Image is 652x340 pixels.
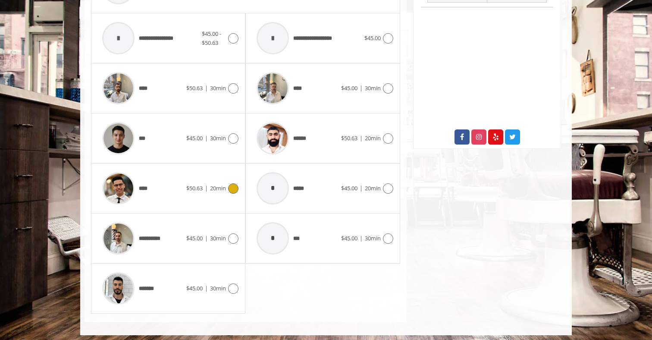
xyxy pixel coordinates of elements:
[186,234,203,242] span: $45.00
[186,184,203,192] span: $50.63
[205,84,208,92] span: |
[210,84,226,92] span: 30min
[341,184,357,192] span: $45.00
[360,234,363,242] span: |
[365,134,381,142] span: 20min
[365,234,381,242] span: 30min
[360,84,363,92] span: |
[365,184,381,192] span: 20min
[341,234,357,242] span: $45.00
[186,284,203,292] span: $45.00
[360,134,363,142] span: |
[341,84,357,92] span: $45.00
[365,84,381,92] span: 30min
[210,184,226,192] span: 20min
[205,134,208,142] span: |
[210,134,226,142] span: 30min
[341,134,357,142] span: $50.63
[205,284,208,292] span: |
[202,30,221,47] span: $45.00 - $50.63
[186,84,203,92] span: $50.63
[210,234,226,242] span: 30min
[360,184,363,192] span: |
[364,34,381,42] span: $45.00
[205,234,208,242] span: |
[205,184,208,192] span: |
[186,134,203,142] span: $45.00
[210,284,226,292] span: 30min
